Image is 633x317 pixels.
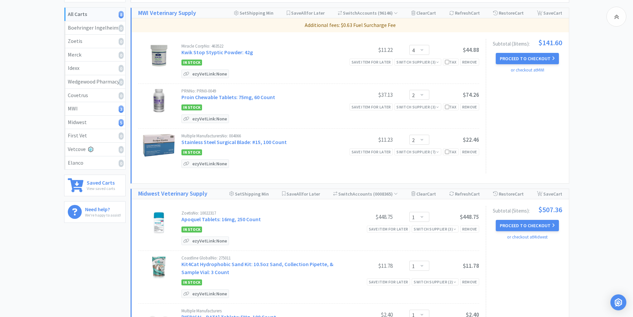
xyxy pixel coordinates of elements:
div: $11.22 [343,46,393,54]
div: $11.78 [343,262,393,270]
a: or checkout at Midwest [507,234,548,240]
div: Coastline Global No: 275011 [181,256,343,260]
span: All [296,191,302,197]
div: Remove [460,59,479,66]
a: Merck0 [64,48,125,62]
a: First Vet0 [64,129,125,143]
div: Subtotal ( 5 item s ): [493,206,562,213]
a: Boehringer Ingelheim0 [64,21,125,35]
div: Miracle Corp No: 463522 [181,44,343,48]
span: In Stock [181,227,202,233]
div: Accounts [338,8,398,18]
div: Elanco [68,159,122,167]
div: Remove [460,278,479,285]
span: ( 0008365 ) [372,191,398,197]
div: $37.13 [343,91,393,99]
div: Vetcove [68,145,122,154]
button: Proceed to Checkout [496,53,559,64]
span: Set [235,191,242,197]
i: 8 [119,11,124,18]
div: Covetrus [68,91,122,100]
div: Save [537,189,562,199]
span: Cart [515,10,524,16]
a: MWI Veterinary Supply [138,8,196,18]
div: Switch Supplier ( 3 ) [414,226,456,232]
span: $448.75 [460,213,479,221]
div: Remove [460,103,479,110]
span: Save for Later [291,10,325,16]
span: In Stock [181,104,202,110]
a: Kit4Cat Hydrophobic Sand Kit: 10.5oz Sand, Collection Pipette, & Sample Vial: 3 Count [181,261,333,275]
div: $448.75 [343,213,393,221]
div: Save item for later [350,59,393,66]
span: $44.88 [463,46,479,54]
div: Shipping Min [234,8,273,18]
div: Save item for later [350,148,393,155]
span: Cart [427,10,436,16]
span: Cart [553,10,562,16]
span: Switch [338,191,353,197]
a: Stainless Steel Surgical Blade: #15, 100 Count [181,139,287,145]
a: Saved CartsView saved carts [64,175,126,196]
img: 3359c2bb002d46da97d38209533c4b83_11337.png [149,44,169,67]
h6: Saved Carts [87,178,115,185]
a: Wedgewood Pharmacy0 [64,75,125,89]
div: Switch Supplier ( 3 ) [396,59,439,65]
span: $507.36 [538,206,562,213]
span: Cart [515,191,524,197]
span: In Stock [181,279,202,285]
span: $22.46 [463,136,479,143]
div: Boehringer Ingelheim [68,24,122,32]
div: Tax [445,59,457,65]
p: View saved carts [87,185,115,192]
button: Proceed to Checkout [496,220,559,231]
div: Tax [445,104,457,110]
i: 0 [119,160,124,167]
a: Idexx0 [64,62,125,75]
i: 0 [119,92,124,99]
p: ezyVet Link: None [191,70,229,78]
i: 0 [119,52,124,59]
div: Save item for later [367,226,410,233]
img: 9dc7b29d502b48c2be4724d257ca39aa_149796.png [151,89,167,112]
span: Cart [553,191,562,197]
p: We're happy to assist! [85,212,121,218]
img: 4ad1ec8484b94f4ab5c9540ea92a0df2_837744.jpeg [147,211,170,234]
div: Subtotal ( 3 item s ): [493,39,562,46]
div: Save item for later [350,103,393,110]
i: 0 [119,25,124,32]
div: $11.23 [343,136,393,144]
img: 4002861b9e2646d898bcec5717c964a3_112133.jpeg [147,256,170,279]
div: First Vet [68,131,122,140]
span: All [301,10,306,16]
img: 991aea936d364e228e8de49bebc04db5_6788.png [143,134,175,157]
div: Restore [493,8,524,18]
a: Zoetis0 [64,35,125,48]
div: Zoetis [68,37,122,46]
a: Apoquel Tablets: 16mg, 250 Count [181,216,261,223]
a: Vetcove0 [64,143,125,156]
div: Multiple Manufacturers No: 004066 [181,134,343,138]
span: Cart [471,10,480,16]
div: Switch Supplier ( 3 ) [396,104,439,110]
span: Set [240,10,247,16]
a: Midwest Veterinary Supply [138,189,207,199]
div: Switch Supplier ( 7 ) [396,149,439,155]
div: Tax [445,149,457,155]
div: Remove [460,148,479,155]
div: Remove [460,226,479,233]
span: Save for Later [286,191,320,197]
span: Cart [427,191,436,197]
i: 0 [119,38,124,45]
i: 0 [119,146,124,153]
div: Save [537,8,562,18]
span: $74.26 [463,91,479,98]
span: Cart [471,191,480,197]
div: Refresh [449,189,480,199]
p: ezyVet Link: None [191,160,229,168]
div: PRN No: PRN0-0049 [181,89,343,93]
div: Refresh [449,8,480,18]
div: Switch Supplier ( 2 ) [414,279,456,285]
